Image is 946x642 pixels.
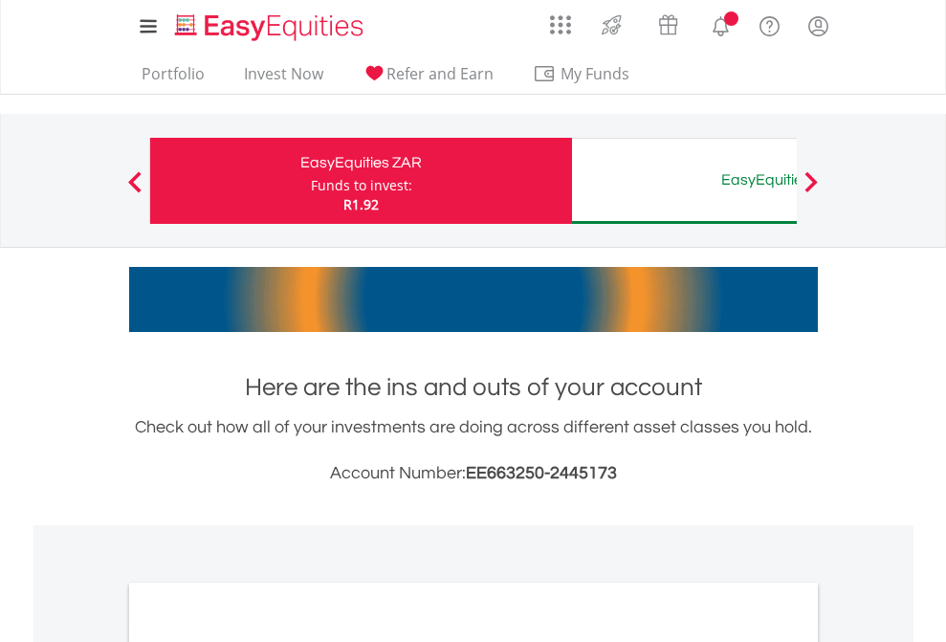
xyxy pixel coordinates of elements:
[386,63,494,84] span: Refer and Earn
[236,64,331,94] a: Invest Now
[171,11,371,43] img: EasyEquities_Logo.png
[129,414,818,487] div: Check out how all of your investments are doing across different asset classes you hold.
[355,64,501,94] a: Refer and Earn
[533,61,658,86] span: My Funds
[116,181,154,200] button: Previous
[792,181,830,200] button: Next
[550,14,571,35] img: grid-menu-icon.svg
[696,5,745,43] a: Notifications
[162,149,561,176] div: EasyEquities ZAR
[129,370,818,405] h1: Here are the ins and outs of your account
[466,464,617,482] span: EE663250-2445173
[596,10,627,40] img: thrive-v2.svg
[167,5,371,43] a: Home page
[311,176,412,195] div: Funds to invest:
[745,5,794,43] a: FAQ's and Support
[129,267,818,332] img: EasyMortage Promotion Banner
[129,460,818,487] h3: Account Number:
[794,5,843,47] a: My Profile
[343,195,379,213] span: R1.92
[134,64,212,94] a: Portfolio
[640,5,696,40] a: Vouchers
[538,5,583,35] a: AppsGrid
[652,10,684,40] img: vouchers-v2.svg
